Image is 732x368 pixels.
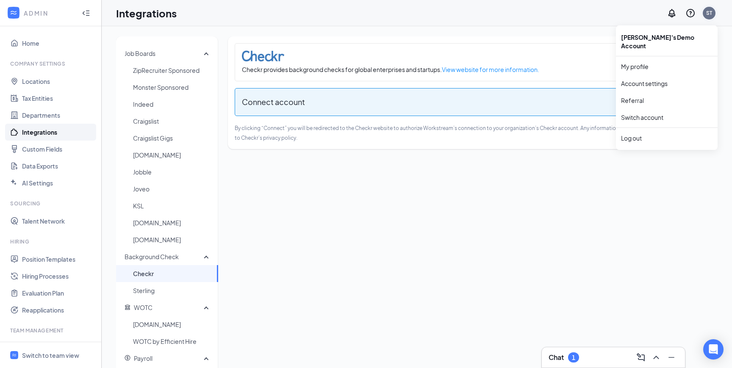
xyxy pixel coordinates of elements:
a: My profile [621,62,713,71]
a: Talent Network [22,213,94,230]
button: ComposeMessage [634,351,648,364]
a: Locations [22,73,94,90]
div: Team Management [10,327,93,334]
div: Switch to team view [22,351,79,360]
div: Hiring [10,238,93,245]
span: Craigslist [133,113,211,130]
span: Jobble [133,163,211,180]
a: Tax Entities [22,90,94,107]
svg: WorkstreamLogo [9,8,18,17]
a: Data Exports [22,158,94,174]
a: Switch account [621,113,663,121]
img: checkr [242,50,284,61]
svg: Government [125,304,130,310]
h3: Chat [549,353,564,362]
a: View website for more information. [442,66,539,73]
span: Monster Sponsored [133,79,211,96]
div: [PERSON_NAME]'s Demo Account [616,29,718,54]
button: Minimize [665,351,678,364]
a: Home [22,35,94,52]
span: Background Check [125,253,179,260]
div: 1 [572,354,575,361]
a: Hiring Processes [22,268,94,285]
div: ADMIN [24,9,74,17]
div: Company Settings [10,60,93,67]
span: Sterling [133,282,211,299]
svg: Notifications [667,8,677,18]
a: Reapplications [22,302,94,318]
svg: QuestionInfo [685,8,696,18]
a: Account settings [621,79,713,88]
span: Craigslist Gigs [133,130,211,147]
a: Evaluation Plan [22,285,94,302]
span: KSL [133,197,211,214]
span: By clicking “Connect” you will be redirected to the Checkr website to authorize Workstream’s conn... [235,125,708,141]
span: Checkr provides background checks for global enterprises and startups. [242,65,704,74]
button: ChevronUp [649,351,663,364]
span: WOTC by Efficient Hire [133,333,211,350]
span: Joveo [133,180,211,197]
span: Checkr [133,265,211,282]
a: Departments [22,107,94,124]
a: Custom Fields [22,141,94,158]
span: Payroll [134,354,152,362]
div: Sourcing [10,200,93,207]
span: [DOMAIN_NAME] [133,214,211,231]
span: Job Boards [125,50,155,57]
svg: Collapse [82,9,90,17]
span: Indeed [133,96,211,113]
span: WOTC [134,304,152,311]
div: ST [706,9,712,17]
span: [DOMAIN_NAME] [133,231,211,248]
svg: DollarCircle [125,355,130,361]
a: AI Settings [22,174,94,191]
div: Open Intercom Messenger [703,339,724,360]
a: Integrations [22,124,94,141]
span: ZipRecruiter Sponsored [133,62,211,79]
a: Referral [621,96,713,105]
span: [DOMAIN_NAME] [133,316,211,333]
svg: ChevronUp [651,352,661,362]
svg: WorkstreamLogo [11,352,17,358]
svg: ComposeMessage [636,352,646,362]
h1: Integrations [116,6,177,20]
span: [DOMAIN_NAME] [133,147,211,163]
div: Log out [621,134,713,142]
a: Position Templates [22,251,94,268]
span: Connect account [242,96,664,108]
svg: Minimize [666,352,677,362]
